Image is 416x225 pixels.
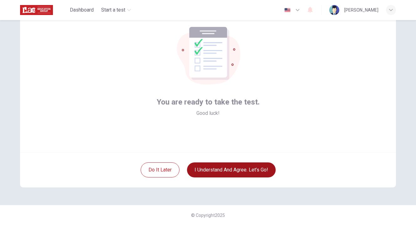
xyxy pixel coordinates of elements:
[67,4,96,16] button: Dashboard
[283,8,291,13] img: en
[101,6,125,14] span: Start a test
[20,4,53,16] img: ILAC logo
[20,4,67,16] a: ILAC logo
[344,6,378,14] div: [PERSON_NAME]
[329,5,339,15] img: Profile picture
[99,4,133,16] button: Start a test
[196,110,220,117] span: Good luck!
[141,162,179,177] button: Do it later
[191,213,225,218] span: © Copyright 2025
[157,97,260,107] span: You are ready to take the test.
[187,162,276,177] button: I understand and agree. Let’s go!
[70,6,94,14] span: Dashboard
